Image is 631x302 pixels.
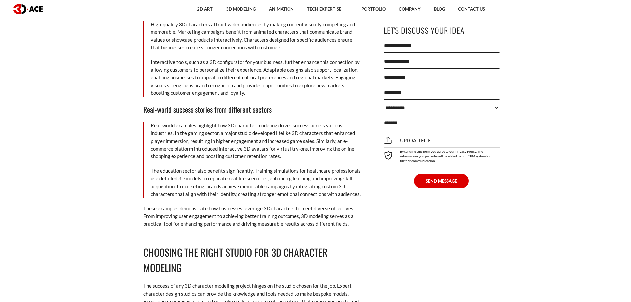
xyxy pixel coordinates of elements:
img: logo dark [13,4,43,14]
p: Interactive tools, such as a 3D configurator for your business, further enhance this connection b... [151,58,362,97]
p: The education sector also benefits significantly. Training simulations for healthcare professiona... [151,167,362,198]
p: Let's Discuss Your Idea [384,23,500,38]
p: These examples demonstrate how businesses leverage 3D characters to meet diverse objectives. From... [143,205,362,228]
p: High-quality 3D characters attract wider audiences by making content visually compelling and memo... [151,21,362,52]
button: SEND MESSAGE [414,174,469,188]
div: By sending this form you agree to our Privacy Policy. The information you provide will be added t... [384,147,500,163]
h2: Choosing the Right Studio for 3D Character Modeling [143,245,362,276]
p: Real-world examples highlight how 3D character modeling drives success across various industries.... [151,122,362,160]
h3: Real-world success stories from different sectors [143,104,362,115]
span: Upload file [384,137,431,143]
